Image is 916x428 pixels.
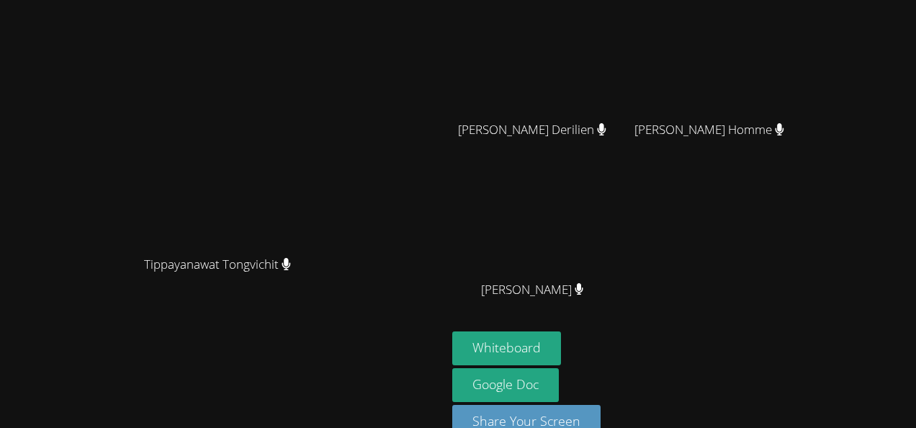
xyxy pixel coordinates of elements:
span: [PERSON_NAME] Derilien [458,120,606,141]
span: Tippayanawat Tongvichit [144,254,291,275]
span: [PERSON_NAME] Homme [634,120,784,141]
a: Google Doc [452,368,559,402]
span: [PERSON_NAME] [481,280,584,300]
button: Whiteboard [452,331,561,365]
